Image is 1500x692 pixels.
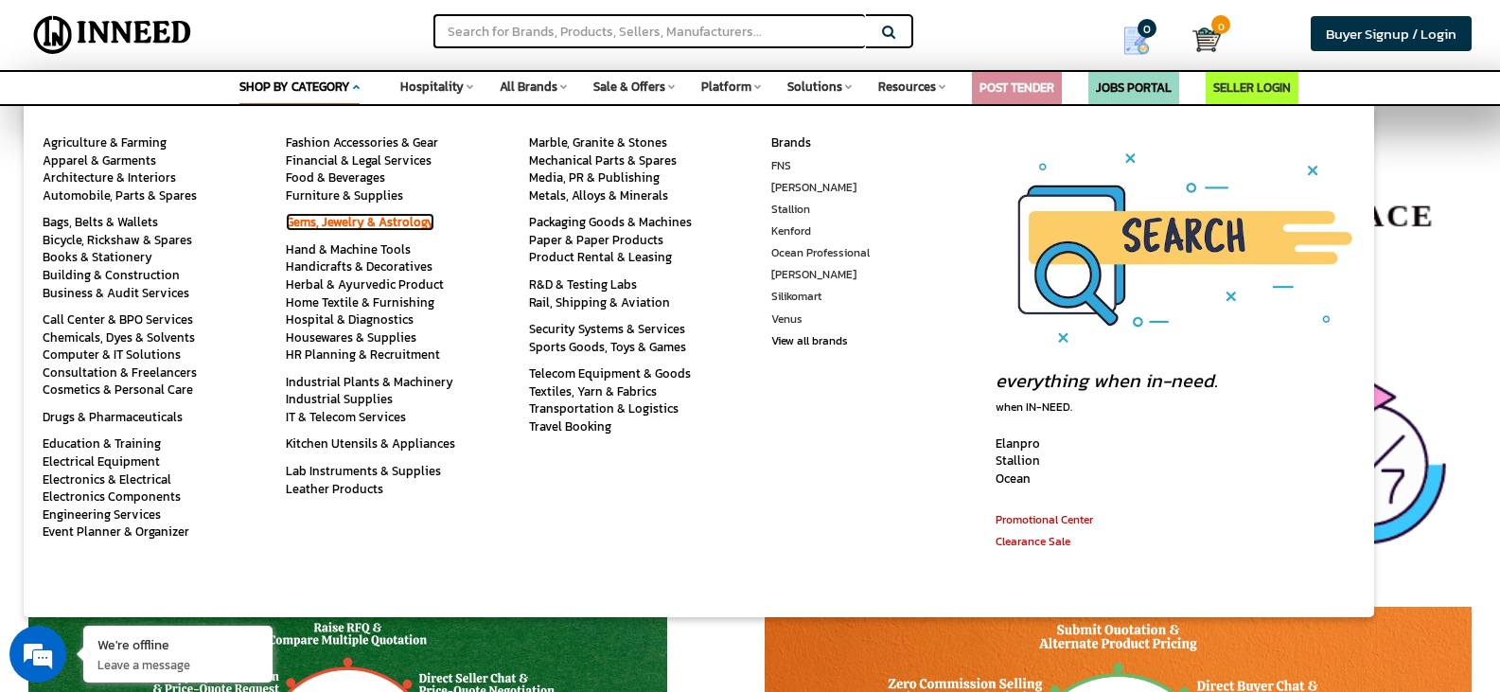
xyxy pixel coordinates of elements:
div: We're offline [97,635,258,653]
span: We are offline. Please leave us a message. [40,219,330,410]
a: POST TENDER [979,79,1054,97]
em: Driven by SalesIQ [149,456,240,470]
span: All Brands [500,78,557,96]
span: Buyer Signup / Login [1326,23,1456,44]
a: JOBS PORTAL [1096,79,1172,97]
span: Platform [701,78,751,96]
img: salesiqlogo_leal7QplfZFryJ6FIlVepeu7OftD7mt8q6exU6-34PB8prfIgodN67KcxXM9Y7JQ_.png [131,457,144,469]
a: Cart 0 [1192,19,1208,61]
a: Buyer Signup / Login [1311,16,1472,51]
span: Resources [878,78,936,96]
img: Cart [1192,26,1221,54]
p: Leave a message [97,656,258,673]
em: Submit [277,543,344,569]
span: Solutions [787,78,842,96]
span: Hospitality [400,78,464,96]
a: SELLER LOGIN [1213,79,1291,97]
a: my Quotes 0 [1095,19,1192,62]
div: Leave a message [98,106,318,131]
img: Show My Quotes [1122,27,1151,55]
span: SHOP BY CATEGORY [239,78,350,96]
span: Sale & Offers [593,78,665,96]
img: Inneed.Market [26,11,200,59]
textarea: Type your message and click 'Submit' [9,477,361,543]
input: Search for Brands, Products, Sellers, Manufacturers... [433,14,865,48]
div: Space [239,97,360,107]
span: 0 [1138,19,1156,38]
img: logo_Zg8I0qSkbAqR2WFHt3p6CTuqpyXMFPubPcD2OT02zFN43Cy9FUNNG3NEPhM_Q1qe_.png [32,114,79,124]
div: Minimize live chat window [310,9,356,55]
span: 0 [1211,15,1230,34]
